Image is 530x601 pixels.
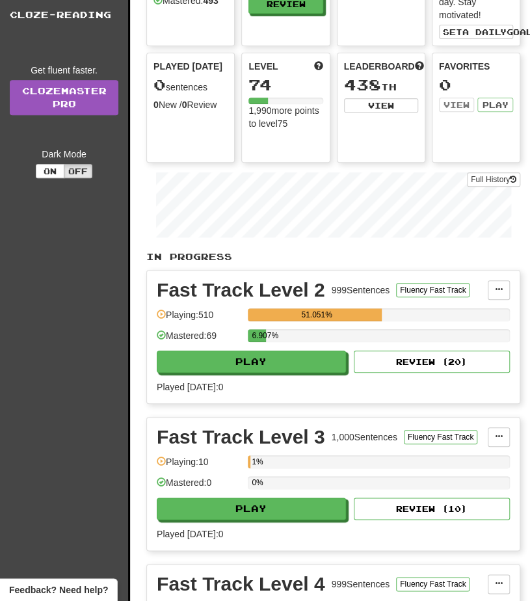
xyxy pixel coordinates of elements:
button: Off [64,164,92,178]
div: th [344,77,418,94]
span: a daily [462,27,507,36]
div: 0 [439,77,513,93]
button: On [36,164,64,178]
span: Played [DATE]: 0 [157,382,223,392]
span: Leaderboard [344,60,415,73]
div: Get fluent faster. [10,64,118,77]
div: Favorites [439,60,513,73]
div: Fast Track Level 2 [157,280,325,300]
div: Fast Track Level 4 [157,574,325,594]
span: Open feedback widget [9,583,108,596]
div: Playing: 510 [157,308,241,330]
strong: 0 [153,100,159,110]
button: Play [157,498,346,520]
div: 6.907% [252,329,266,342]
div: Playing: 10 [157,455,241,477]
button: View [344,98,418,113]
span: 0 [153,75,166,94]
div: 51.051% [252,308,381,321]
button: Review (20) [354,351,510,373]
div: New / Review [153,98,228,111]
div: Mastered: 0 [157,476,241,498]
div: 74 [248,77,323,93]
div: 999 Sentences [332,578,390,591]
button: Review (10) [354,498,510,520]
span: 438 [344,75,381,94]
a: ClozemasterPro [10,80,118,115]
div: Mastered: 69 [157,329,241,351]
div: Dark Mode [10,148,118,161]
button: View [439,98,475,112]
span: Score more points to level up [314,60,323,73]
button: Fluency Fast Track [396,283,470,297]
div: sentences [153,77,228,94]
div: 1,990 more points to level 75 [248,104,323,130]
button: Play [477,98,513,112]
button: Play [157,351,346,373]
strong: 0 [182,100,187,110]
span: Played [DATE] [153,60,222,73]
div: Fast Track Level 3 [157,427,325,447]
span: This week in points, UTC [414,60,423,73]
button: Fluency Fast Track [404,430,477,444]
button: Fluency Fast Track [396,577,470,591]
span: Level [248,60,278,73]
button: Full History [467,172,520,187]
button: Seta dailygoal [439,25,513,39]
div: 999 Sentences [332,284,390,297]
p: In Progress [146,250,520,263]
div: 1,000 Sentences [332,431,397,444]
span: Played [DATE]: 0 [157,529,223,539]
